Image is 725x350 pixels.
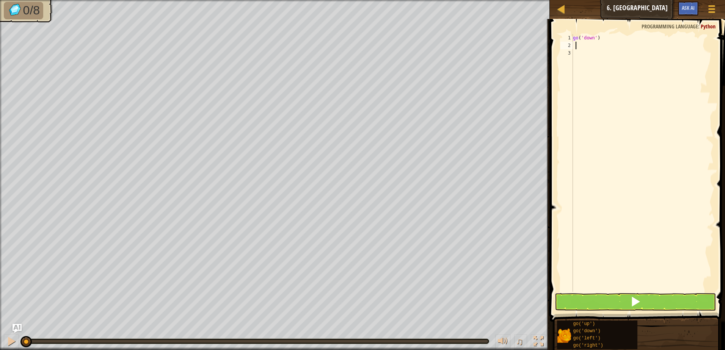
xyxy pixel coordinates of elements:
[555,293,716,311] button: Shift+Enter: Run current code.
[573,321,595,327] span: go('up')
[560,34,573,42] div: 1
[495,334,510,350] button: Adjust volume
[642,23,698,30] span: Programming language
[560,49,573,57] div: 3
[698,23,701,30] span: :
[701,23,716,30] span: Python
[516,336,523,347] span: ♫
[4,334,19,350] button: Ctrl + P: Pause
[514,334,527,350] button: ♫
[531,334,546,350] button: Toggle fullscreen
[13,324,22,333] button: Ask AI
[678,2,698,16] button: Ask AI
[702,2,721,19] button: Show game menu
[573,336,601,341] span: go('left')
[560,42,573,49] div: 2
[557,328,571,343] img: portrait.png
[573,343,603,348] span: go('right')
[4,2,43,19] li: Collect the gems.
[573,328,601,334] span: go('down')
[23,3,40,17] span: 0/8
[682,4,695,11] span: Ask AI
